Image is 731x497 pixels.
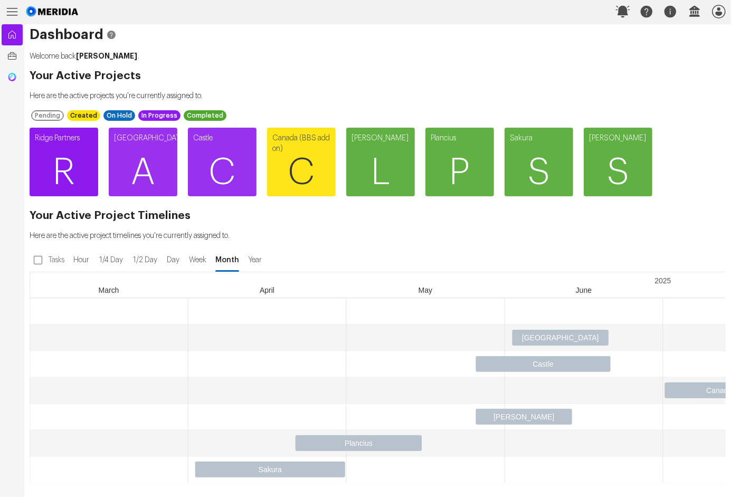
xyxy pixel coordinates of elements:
div: Pending [31,110,64,121]
span: Year [245,255,264,265]
span: C [267,141,336,204]
div: On Hold [103,110,135,121]
a: Ridge PartnersR [30,128,98,196]
span: 1/4 Day [97,255,126,265]
span: A [109,141,177,204]
h2: Your Active Project Timelines [30,211,726,221]
span: P [425,141,494,204]
a: [PERSON_NAME]S [584,128,652,196]
a: PlanciusP [425,128,494,196]
p: Welcome back . [30,51,726,62]
p: Here are the active project timelines you're currently assigned to. [30,231,726,241]
a: CastleC [188,128,257,196]
a: [PERSON_NAME]L [346,128,415,196]
span: C [188,141,257,204]
div: Created [67,110,100,121]
span: S [584,141,652,204]
img: Generic Chat [7,72,17,82]
span: Day [165,255,182,265]
p: Here are the active projects you're currently assigned to. [30,91,726,101]
strong: [PERSON_NAME] [76,52,137,60]
a: SakuraS [505,128,573,196]
span: R [30,141,98,204]
span: Hour [71,255,91,265]
span: 1/2 Day [131,255,160,265]
div: Completed [184,110,226,121]
a: Canada (BBS add on)C [267,128,336,196]
span: Week [187,255,209,265]
a: [GEOGRAPHIC_DATA]A [109,128,177,196]
h2: Your Active Projects [30,71,726,81]
span: L [346,141,415,204]
label: Tasks [46,251,69,270]
span: S [505,141,573,204]
div: In Progress [138,110,181,121]
span: Month [214,255,240,265]
a: Generic Chat [2,66,23,88]
h1: Dashboard [30,30,726,40]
